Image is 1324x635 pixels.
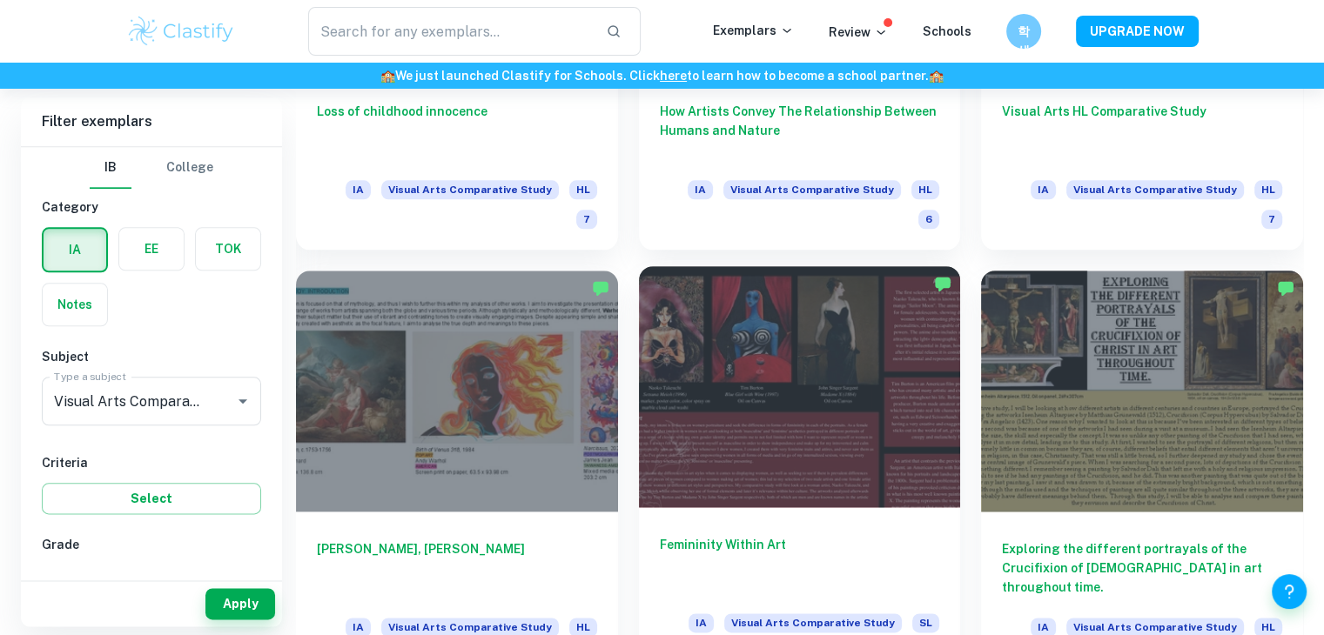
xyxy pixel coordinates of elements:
[918,210,939,229] span: 6
[90,147,131,189] button: IB
[576,210,597,229] span: 7
[1272,574,1307,609] button: Help and Feedback
[923,24,971,38] a: Schools
[42,453,261,472] h6: Criteria
[42,347,261,366] h6: Subject
[42,535,261,554] h6: Grade
[1076,16,1199,47] button: UPGRADE NOW
[1002,539,1282,597] h6: Exploring the different portrayals of the Crucifixion of [DEMOGRAPHIC_DATA] in art throughout time.
[569,180,597,199] span: HL
[86,571,94,591] span: 7
[660,102,940,159] h6: How Artists Convey The Relationship Between Humans and Nature
[380,69,395,83] span: 🏫
[1013,22,1033,41] h6: 학생
[42,197,261,217] h6: Category
[723,180,901,199] span: Visual Arts Comparative Study
[724,613,902,632] span: Visual Arts Comparative Study
[308,7,593,56] input: Search for any exemplars...
[139,571,147,591] span: 6
[1031,180,1056,199] span: IA
[689,613,714,632] span: IA
[166,147,213,189] button: College
[126,14,237,49] img: Clastify logo
[346,180,371,199] span: IA
[829,23,888,42] p: Review
[196,228,260,270] button: TOK
[660,535,940,592] h6: Femininity Within Art
[192,571,199,591] span: 5
[713,21,794,40] p: Exemplars
[911,180,939,199] span: HL
[929,69,944,83] span: 🏫
[1254,180,1282,199] span: HL
[317,102,597,159] h6: Loss of childhood innocence
[1002,102,1282,159] h6: Visual Arts HL Comparative Study
[660,69,687,83] a: here
[912,613,939,632] span: SL
[592,279,609,297] img: Marked
[44,229,106,271] button: IA
[90,147,213,189] div: Filter type choice
[381,180,559,199] span: Visual Arts Comparative Study
[231,389,255,413] button: Open
[317,539,597,597] h6: [PERSON_NAME], [PERSON_NAME]
[21,97,282,146] h6: Filter exemplars
[43,284,107,325] button: Notes
[1277,279,1294,297] img: Marked
[119,228,184,270] button: EE
[54,369,126,384] label: Type a subject
[42,483,261,514] button: Select
[205,588,275,619] button: Apply
[934,275,951,292] img: Marked
[1261,210,1282,229] span: 7
[1066,180,1244,199] span: Visual Arts Comparative Study
[3,66,1321,85] h6: We just launched Clastify for Schools. Click to learn how to become a school partner.
[1006,14,1041,49] button: 학생
[688,180,713,199] span: IA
